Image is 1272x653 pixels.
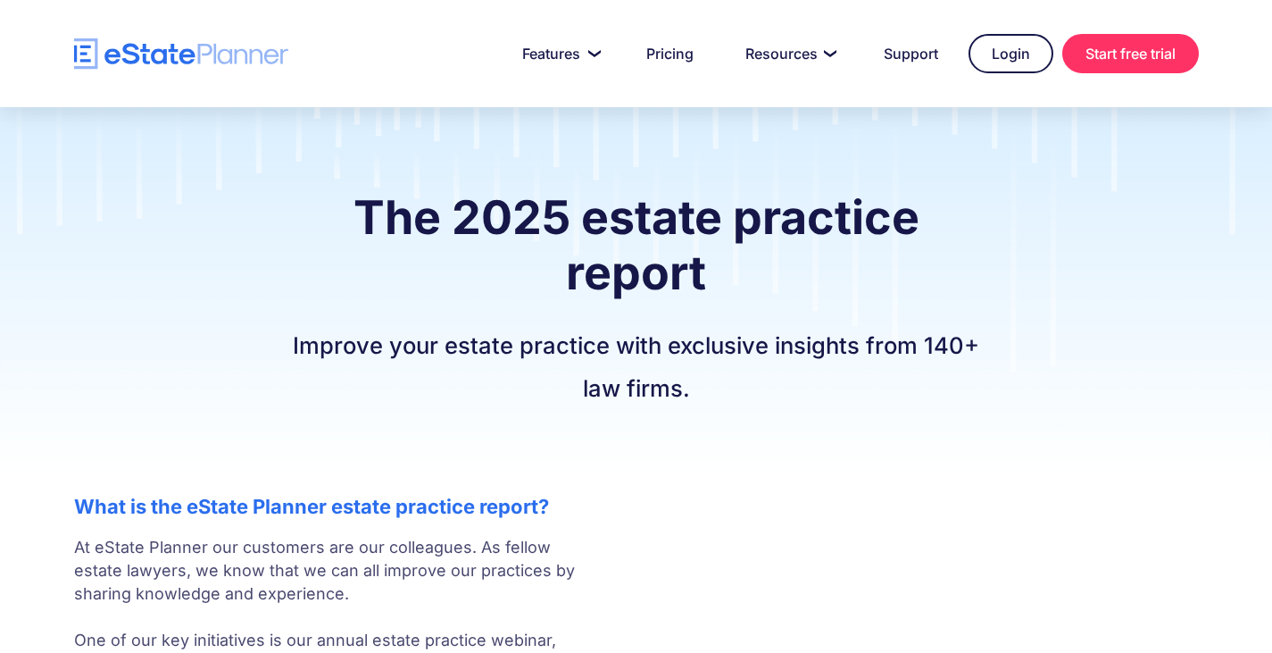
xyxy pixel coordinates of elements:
[353,189,919,301] strong: The 2025 estate practice report
[1062,34,1199,73] a: Start free trial
[74,495,603,518] h2: What is the eState Planner estate practice report?
[862,36,960,71] a: Support
[969,34,1053,73] a: Login
[293,331,979,402] strong: Improve your estate practice with exclusive insights from 140+ law firms.
[724,36,853,71] a: Resources
[501,36,616,71] a: Features
[625,36,715,71] a: Pricing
